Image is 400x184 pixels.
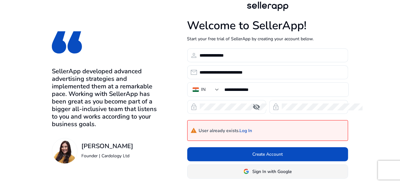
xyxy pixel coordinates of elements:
h3: SellerApp developed advanced advertising strategies and implemented them at a remarkable pace. Wo... [52,68,159,128]
img: google-logo.svg [244,169,249,174]
div: IN [201,86,206,93]
span: Sign In with Google [252,168,292,175]
button: Create Account [187,147,348,161]
a: Log In [240,128,252,134]
span: lock [190,103,198,111]
span: person [190,52,198,59]
h4: User already exists. [191,126,252,135]
h3: [PERSON_NAME] [81,142,133,150]
h1: Welcome to SellerApp! [187,19,348,32]
span: email [190,69,198,76]
button: Sign In with Google [187,164,348,179]
p: Founder | Cardology Ltd [81,153,133,159]
span: lock [272,103,280,111]
span: Create Account [252,151,283,158]
p: Start your free trial of SellerApp by creating your account below. [187,36,348,42]
mat-icon: warning [191,127,197,134]
mat-icon: visibility_off [249,103,264,111]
